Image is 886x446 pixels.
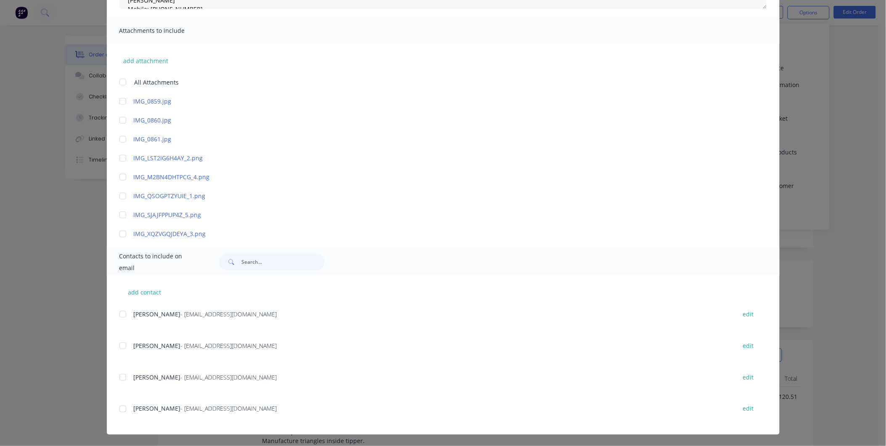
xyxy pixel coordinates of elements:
a: IMG_0859.jpg [134,97,728,106]
span: [PERSON_NAME] [134,405,181,413]
span: Contacts to include on email [119,250,199,274]
a: IMG_0860.jpg [134,116,728,125]
span: - [EMAIL_ADDRESS][DOMAIN_NAME] [181,405,277,413]
button: edit [738,372,759,383]
button: edit [738,308,759,320]
a: IMG_M2BN4DHTPCG_4.png [134,173,728,181]
a: IMG_0861.jpg [134,135,728,143]
span: [PERSON_NAME] [134,373,181,381]
span: - [EMAIL_ADDRESS][DOMAIN_NAME] [181,342,277,350]
span: - [EMAIL_ADDRESS][DOMAIN_NAME] [181,373,277,381]
button: edit [738,340,759,351]
button: add attachment [119,54,173,67]
span: - [EMAIL_ADDRESS][DOMAIN_NAME] [181,310,277,318]
span: [PERSON_NAME] [134,310,181,318]
span: Attachments to include [119,25,212,37]
a: IMG_QSOGPTZYUIE_1.png [134,191,728,200]
a: IMG_XQZVGQJDEYA_3.png [134,229,728,238]
button: edit [738,403,759,414]
span: All Attachments [135,78,179,87]
input: Search... [241,254,325,271]
span: [PERSON_NAME] [134,342,181,350]
a: IMG_SJAJFPPUP4Z_5.png [134,210,728,219]
a: IMG_LST2IG6H4AY_2.png [134,154,728,162]
button: add contact [119,286,170,298]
